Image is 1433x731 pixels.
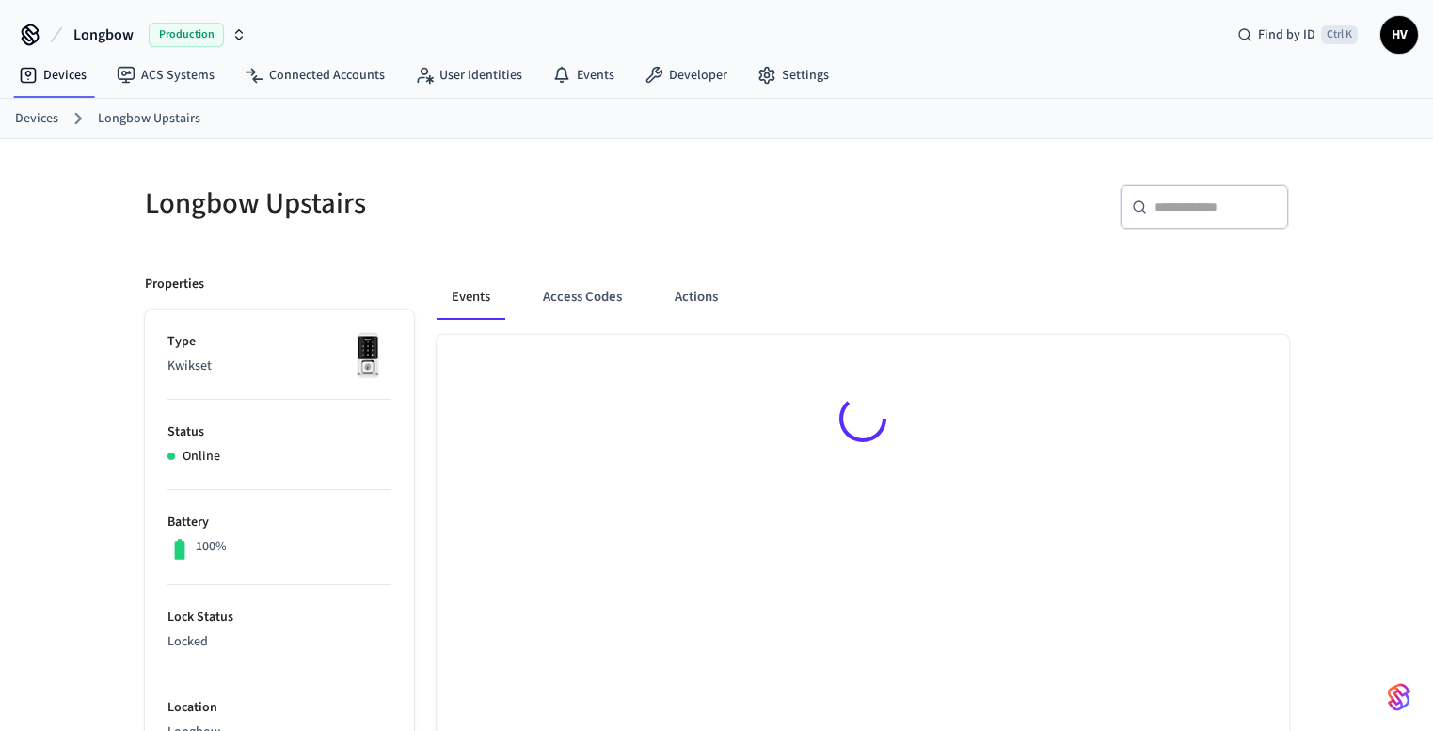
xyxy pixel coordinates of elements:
[102,58,230,92] a: ACS Systems
[1321,25,1358,44] span: Ctrl K
[167,422,391,442] p: Status
[1382,18,1416,52] span: HV
[528,275,637,320] button: Access Codes
[1380,16,1418,54] button: HV
[167,608,391,628] p: Lock Status
[230,58,400,92] a: Connected Accounts
[742,58,844,92] a: Settings
[437,275,505,320] button: Events
[98,109,200,129] a: Longbow Upstairs
[437,275,1289,320] div: ant example
[145,184,706,223] h5: Longbow Upstairs
[344,332,391,379] img: Kwikset Halo Touchscreen Wifi Enabled Smart Lock, Polished Chrome, Front
[183,447,220,467] p: Online
[1258,25,1315,44] span: Find by ID
[196,537,227,557] p: 100%
[537,58,629,92] a: Events
[145,275,204,294] p: Properties
[1388,682,1410,712] img: SeamLogoGradient.69752ec5.svg
[149,23,224,47] span: Production
[400,58,537,92] a: User Identities
[15,109,58,129] a: Devices
[4,58,102,92] a: Devices
[167,698,391,718] p: Location
[629,58,742,92] a: Developer
[167,513,391,532] p: Battery
[1222,18,1373,52] div: Find by IDCtrl K
[167,632,391,652] p: Locked
[167,332,391,352] p: Type
[73,24,134,46] span: Longbow
[167,357,391,376] p: Kwikset
[660,275,733,320] button: Actions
